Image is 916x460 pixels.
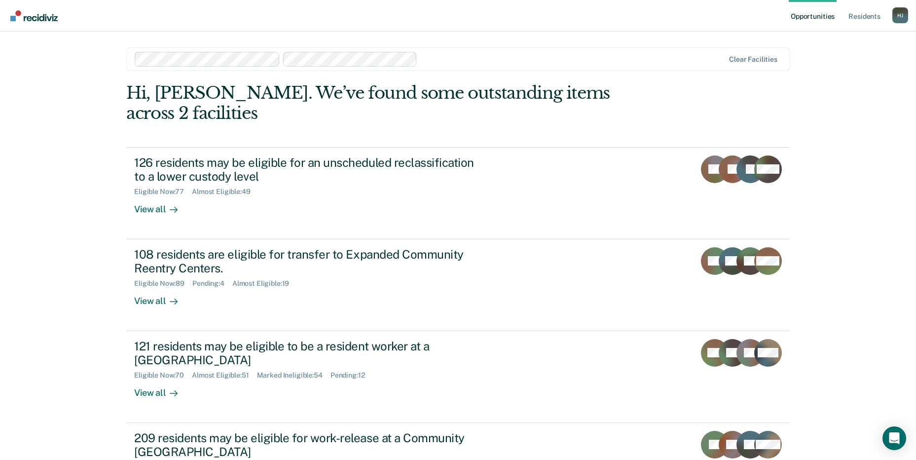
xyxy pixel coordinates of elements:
a: 108 residents are eligible for transfer to Expanded Community Reentry Centers.Eligible Now:89Pend... [126,239,790,331]
div: Pending : 4 [192,279,232,288]
div: Almost Eligible : 49 [192,188,258,196]
a: 126 residents may be eligible for an unscheduled reclassification to a lower custody levelEligibl... [126,147,790,239]
div: View all [134,288,189,307]
div: 126 residents may be eligible for an unscheduled reclassification to a lower custody level [134,155,480,184]
div: Clear facilities [729,55,777,64]
div: View all [134,196,189,215]
div: Marked Ineligible : 54 [257,371,330,380]
div: Almost Eligible : 19 [232,279,297,288]
div: Eligible Now : 77 [134,188,192,196]
div: 121 residents may be eligible to be a resident worker at a [GEOGRAPHIC_DATA] [134,339,480,368]
div: H J [892,7,908,23]
div: Pending : 12 [330,371,373,380]
a: 121 residents may be eligible to be a resident worker at a [GEOGRAPHIC_DATA]Eligible Now:70Almost... [126,331,790,423]
div: Open Intercom Messenger [882,426,906,450]
div: Eligible Now : 89 [134,279,192,288]
div: 108 residents are eligible for transfer to Expanded Community Reentry Centers. [134,247,480,276]
div: View all [134,380,189,399]
div: Almost Eligible : 51 [192,371,257,380]
button: Profile dropdown button [892,7,908,23]
div: Eligible Now : 70 [134,371,192,380]
div: Hi, [PERSON_NAME]. We’ve found some outstanding items across 2 facilities [126,83,657,123]
img: Recidiviz [10,10,58,21]
div: 209 residents may be eligible for work-release at a Community [GEOGRAPHIC_DATA] [134,431,480,460]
